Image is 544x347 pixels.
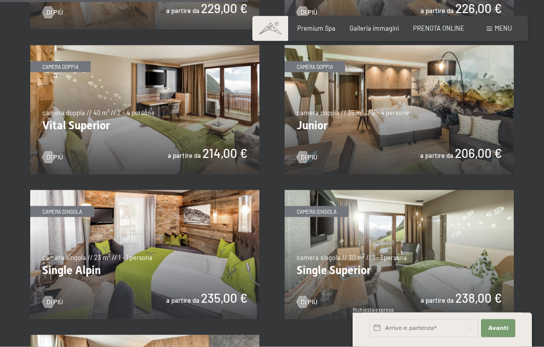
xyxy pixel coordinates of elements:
a: Junior [285,45,514,50]
a: Galleria immagini [350,24,399,32]
a: Di più [297,153,317,162]
span: Di più [46,153,63,162]
a: Di più [297,298,317,307]
span: Richiesta express [353,307,394,313]
a: Di più [297,8,317,17]
span: Di più [301,153,317,162]
span: Di più [301,8,317,17]
a: Vital Superior [30,45,259,50]
a: Single Relax [30,335,259,340]
a: Di più [42,153,63,162]
span: Di più [46,298,63,307]
a: Di più [42,298,63,307]
a: Di più [42,8,63,17]
img: Single Alpin [30,190,259,319]
a: Single Superior [285,190,514,195]
a: Premium Spa [297,24,335,32]
img: Single Superior [285,190,514,319]
span: Menu [495,24,512,32]
button: Avanti [481,319,515,337]
span: Di più [301,298,317,307]
a: PRENOTA ONLINE [413,24,464,32]
span: Di più [46,8,63,17]
a: Single Alpin [30,190,259,195]
img: Junior [285,45,514,174]
img: Vital Superior [30,45,259,174]
span: Avanti [488,324,508,332]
